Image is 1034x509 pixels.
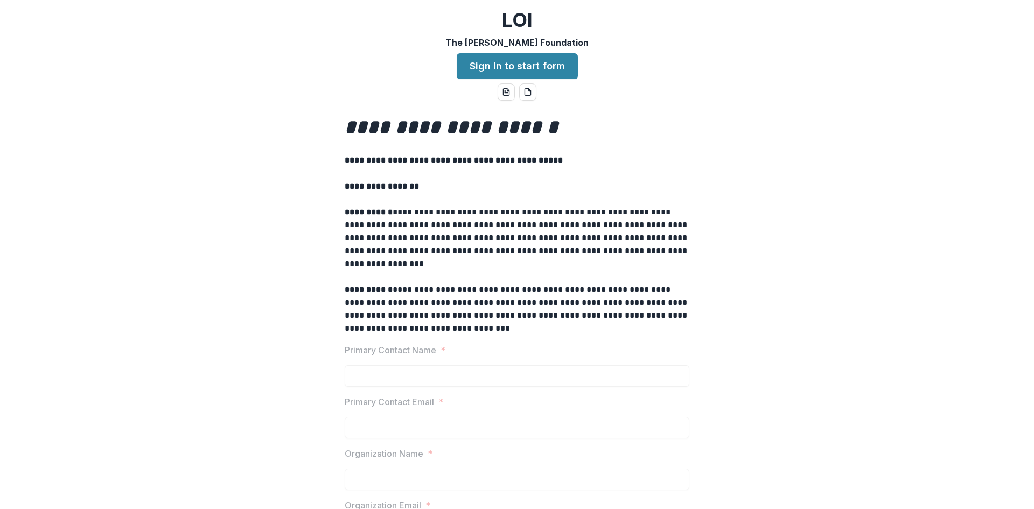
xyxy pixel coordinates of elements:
[457,53,578,79] a: Sign in to start form
[502,9,533,32] h2: LOI
[519,83,536,101] button: pdf-download
[345,447,423,460] p: Organization Name
[498,83,515,101] button: word-download
[345,395,434,408] p: Primary Contact Email
[345,344,436,357] p: Primary Contact Name
[445,36,589,49] p: The [PERSON_NAME] Foundation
